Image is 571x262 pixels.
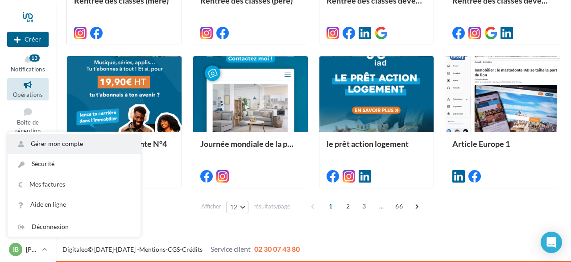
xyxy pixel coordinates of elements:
span: Boîte de réception [15,119,41,134]
span: © [DATE]-[DATE] - - - [62,245,300,253]
span: IB [13,245,19,254]
span: 3 [357,199,371,213]
a: Gérer mon compte [8,134,141,154]
a: IB [PERSON_NAME] [7,241,49,258]
button: Notifications 13 [7,53,49,75]
a: Crédits [182,245,203,253]
button: Créer [7,32,49,47]
div: Nouvelle campagne [7,32,49,47]
a: Aide en ligne [8,195,141,215]
div: Déconnexion [8,217,141,237]
span: Opérations [13,91,43,98]
a: Mes factures [8,175,141,195]
a: Boîte de réception [7,104,49,137]
p: [PERSON_NAME] [26,245,38,254]
a: Opérations [7,78,49,100]
span: Afficher [201,202,221,211]
span: 1 [323,199,338,213]
div: le prêt action logement [327,139,427,157]
span: ... [374,199,389,213]
span: 66 [392,199,406,213]
span: Notifications [11,66,45,73]
a: Mentions [139,245,166,253]
span: 2 [341,199,355,213]
a: Digitaleo [62,245,88,253]
a: CGS [168,245,180,253]
div: Open Intercom Messenger [541,232,562,253]
span: 02 30 07 43 80 [254,245,300,253]
button: 12 [226,201,249,213]
div: Article Europe 1 [452,139,553,157]
a: Sécurité [8,154,141,174]
span: 12 [230,204,238,211]
span: résultats/page [253,202,290,211]
div: Journée mondiale de la photographie [200,139,301,157]
span: Service client [211,245,251,253]
div: 13 [29,54,40,62]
